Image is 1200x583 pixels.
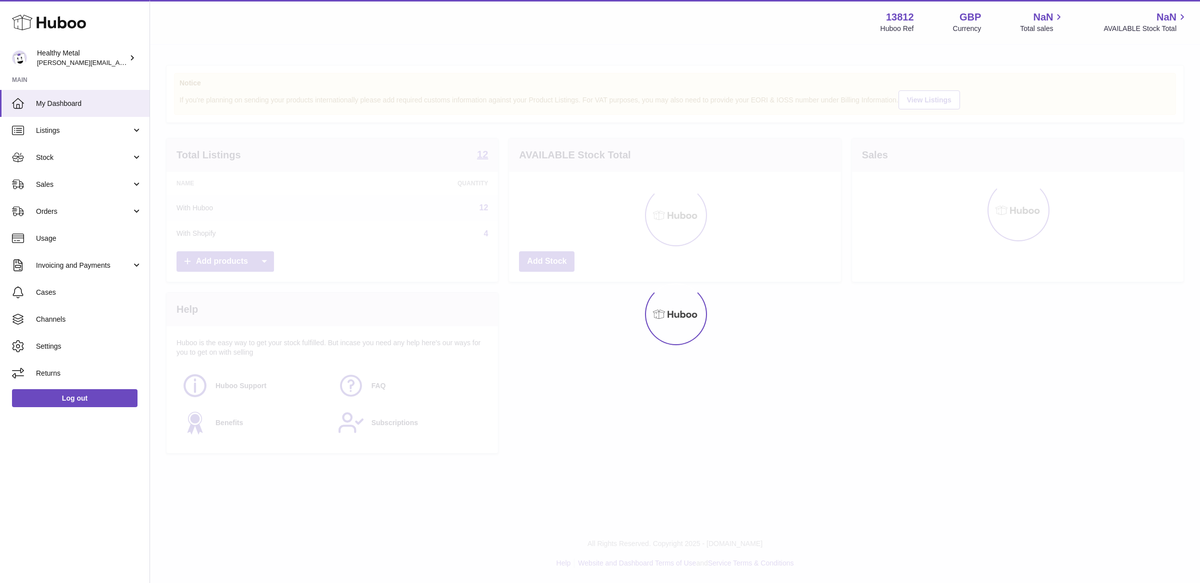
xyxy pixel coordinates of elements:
a: Log out [12,389,137,407]
span: Orders [36,207,131,216]
span: Listings [36,126,131,135]
span: Sales [36,180,131,189]
span: My Dashboard [36,99,142,108]
span: Settings [36,342,142,351]
div: Currency [953,24,981,33]
strong: 13812 [886,10,914,24]
div: Huboo Ref [880,24,914,33]
span: Usage [36,234,142,243]
span: AVAILABLE Stock Total [1103,24,1188,33]
strong: GBP [959,10,981,24]
span: NaN [1156,10,1176,24]
span: [PERSON_NAME][EMAIL_ADDRESS][DOMAIN_NAME] [37,58,200,66]
span: Returns [36,369,142,378]
div: Healthy Metal [37,48,127,67]
span: NaN [1033,10,1053,24]
span: Invoicing and Payments [36,261,131,270]
a: NaN AVAILABLE Stock Total [1103,10,1188,33]
span: Channels [36,315,142,324]
span: Total sales [1020,24,1064,33]
a: NaN Total sales [1020,10,1064,33]
span: Cases [36,288,142,297]
span: Stock [36,153,131,162]
img: jose@healthy-metal.com [12,50,27,65]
